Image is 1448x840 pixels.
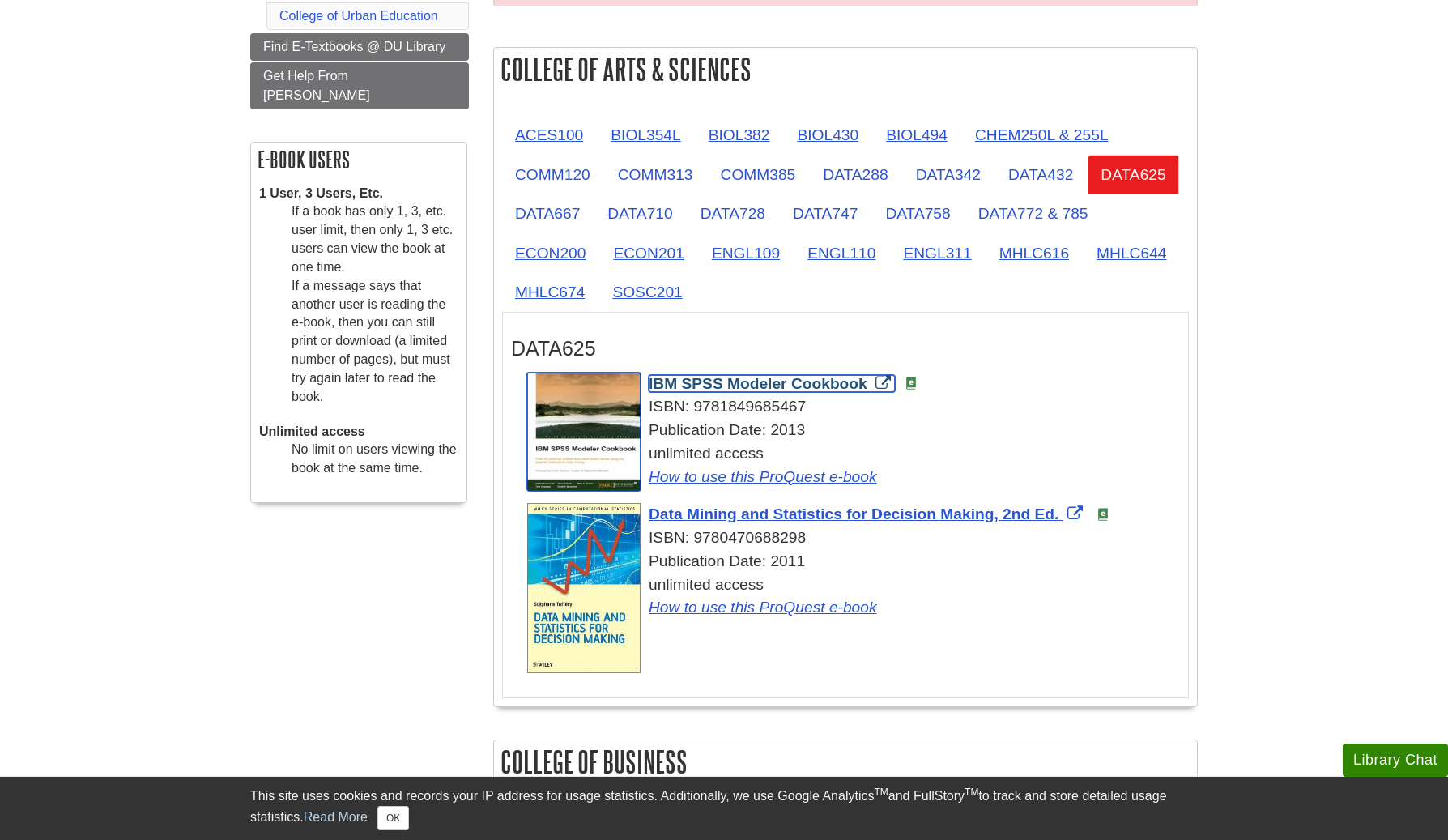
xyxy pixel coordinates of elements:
a: Find E-Textbooks @ DU Library [250,33,469,61]
dd: No limit on users viewing the book at the same time. [292,441,458,478]
img: e-Book [905,377,918,390]
a: CHEM250L & 255L [962,115,1122,155]
a: DATA667 [502,194,593,233]
a: DATA772 & 785 [965,194,1101,233]
span: Data Mining and Statistics for Decision Making, 2nd Ed. [649,505,1058,522]
h3: DATA625 [511,337,1180,360]
img: Cover Art [527,373,641,492]
a: MHLC674 [502,272,598,312]
a: Get Help From [PERSON_NAME] [250,62,469,109]
dd: If a book has only 1, 3, etc. user limit, then only 1, 3 etc. users can view the book at one time... [292,203,458,406]
a: COMM313 [605,155,706,194]
a: ENGL311 [890,233,984,273]
sup: TM [874,787,888,798]
div: ISBN: 9780470688298 [527,527,1180,550]
a: ECON200 [502,233,598,273]
a: College of Urban Education [279,9,438,23]
a: Link opens in new window [649,505,1087,522]
a: ACES100 [502,115,596,155]
a: How to use this ProQuest e-book [649,468,877,485]
dt: Unlimited access [259,423,458,441]
a: How to use this ProQuest e-book [649,599,877,616]
a: COMM120 [502,155,603,194]
a: ENGL109 [699,233,793,273]
h2: E-book Users [251,143,466,177]
button: Library Chat [1343,744,1448,777]
dt: 1 User, 3 Users, Etc. [259,185,458,203]
button: Close [377,806,409,830]
span: IBM SPSS Modeler Cookbook [649,375,867,392]
a: DATA342 [903,155,994,194]
h2: College of Business [494,740,1197,783]
img: Cover Art [527,503,641,673]
sup: TM [965,787,978,798]
a: DATA432 [995,155,1086,194]
div: unlimited access [527,442,1180,489]
div: ISBN: 9781849685467 [527,395,1180,419]
span: Find E-Textbooks @ DU Library [263,40,445,53]
span: Get Help From [PERSON_NAME] [263,69,370,102]
h2: College of Arts & Sciences [494,48,1197,91]
a: COMM385 [708,155,809,194]
div: Publication Date: 2013 [527,419,1180,442]
div: unlimited access [527,574,1180,620]
a: BIOL430 [784,115,871,155]
a: BIOL382 [696,115,783,155]
a: DATA710 [594,194,685,233]
a: ENGL110 [794,233,888,273]
a: DATA747 [780,194,871,233]
a: DATA758 [872,194,963,233]
div: Publication Date: 2011 [527,550,1180,574]
a: DATA288 [810,155,901,194]
a: DATA625 [1088,155,1178,194]
img: e-Book [1097,508,1109,521]
a: Link opens in new window [649,375,895,392]
a: Read More [304,810,368,824]
a: MHLC616 [986,233,1082,273]
a: BIOL354L [598,115,693,155]
div: This site uses cookies and records your IP address for usage statistics. Additionally, we use Goo... [250,787,1198,830]
a: ECON201 [600,233,696,273]
a: BIOL494 [873,115,960,155]
a: MHLC644 [1084,233,1179,273]
a: DATA728 [688,194,778,233]
a: SOSC201 [599,272,695,312]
